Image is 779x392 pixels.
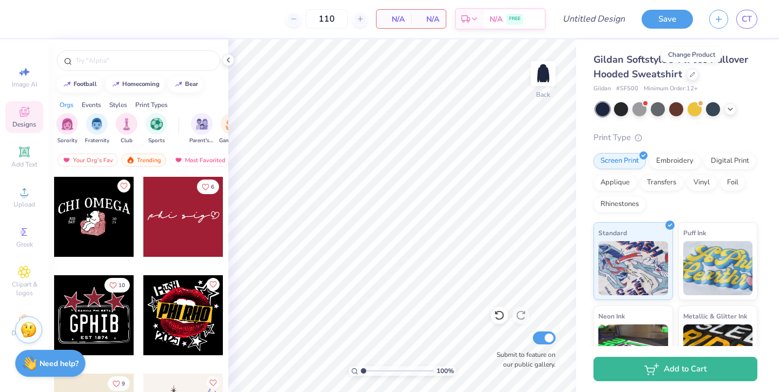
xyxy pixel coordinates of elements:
span: Upload [14,200,35,209]
button: Like [117,180,130,192]
strong: Need help? [39,358,78,369]
img: trend_line.gif [174,81,183,88]
div: Vinyl [686,175,717,191]
label: Submit to feature on our public gallery. [491,350,556,369]
div: Transfers [640,175,683,191]
div: homecoming [122,81,160,87]
img: Parent's Weekend Image [196,118,208,130]
input: – – [306,9,348,29]
span: Minimum Order: 12 + [644,84,698,94]
div: filter for Sorority [56,113,78,145]
div: Back [536,90,550,99]
img: trend_line.gif [63,81,71,88]
button: Like [207,376,220,389]
div: Print Type [593,131,757,144]
div: Trending [121,154,166,167]
span: Greek [16,240,33,249]
div: Change Product [662,47,721,62]
span: N/A [383,14,405,25]
img: Metallic & Glitter Ink [683,324,753,378]
img: most_fav.gif [174,156,183,164]
span: CT [742,13,752,25]
div: filter for Sports [146,113,167,145]
img: Back [532,63,554,84]
button: Like [108,376,130,391]
button: bear [168,76,203,92]
div: filter for Fraternity [85,113,109,145]
span: Standard [598,227,627,238]
div: Orgs [60,100,74,110]
span: # SF500 [616,84,638,94]
img: Club Image [121,118,133,130]
button: homecoming [105,76,164,92]
span: N/A [418,14,439,25]
img: Neon Ink [598,324,668,378]
span: Parent's Weekend [189,137,214,145]
div: Foil [720,175,745,191]
div: filter for Parent's Weekend [189,113,214,145]
span: Designs [12,120,36,129]
img: Game Day Image [226,118,238,130]
img: trending.gif [126,156,135,164]
button: filter button [219,113,244,145]
button: Save [642,10,693,29]
img: Fraternity Image [91,118,103,130]
div: bear [185,81,198,87]
span: Sports [148,137,165,145]
img: Puff Ink [683,241,753,295]
span: Gildan Softstyle® Fleece Pullover Hooded Sweatshirt [593,53,748,81]
div: Most Favorited [169,154,230,167]
span: Image AI [12,80,37,89]
button: filter button [146,113,167,145]
span: 10 [118,283,125,288]
div: Your Org's Fav [57,154,118,167]
span: Fraternity [85,137,109,145]
img: trend_line.gif [111,81,120,88]
button: Like [207,278,220,291]
span: FREE [509,15,520,23]
button: football [57,76,102,92]
span: Puff Ink [683,227,706,238]
span: 6 [211,184,214,190]
input: Try "Alpha" [75,55,213,66]
div: Embroidery [649,153,701,169]
div: Events [82,100,101,110]
div: Styles [109,100,127,110]
span: Metallic & Glitter Ink [683,310,747,322]
span: Gildan [593,84,611,94]
span: 9 [122,381,125,387]
div: Digital Print [704,153,756,169]
span: N/A [490,14,503,25]
button: filter button [189,113,214,145]
div: filter for Club [116,113,137,145]
div: Print Types [135,100,168,110]
span: Sorority [57,137,77,145]
span: 100 % [437,366,454,376]
button: filter button [85,113,109,145]
img: Sorority Image [61,118,74,130]
button: Like [197,180,219,194]
span: Add Text [11,160,37,169]
div: football [74,81,97,87]
button: Add to Cart [593,357,757,381]
img: Standard [598,241,668,295]
span: Clipart & logos [5,280,43,297]
span: Neon Ink [598,310,625,322]
img: Sports Image [150,118,163,130]
a: CT [736,10,757,29]
div: Rhinestones [593,196,646,212]
span: Game Day [219,137,244,145]
span: Decorate [11,329,37,337]
button: Like [104,278,130,293]
div: filter for Game Day [219,113,244,145]
div: Applique [593,175,637,191]
div: Screen Print [593,153,646,169]
img: most_fav.gif [62,156,71,164]
button: filter button [56,113,78,145]
input: Untitled Design [554,8,633,30]
button: filter button [116,113,137,145]
span: Club [121,137,133,145]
